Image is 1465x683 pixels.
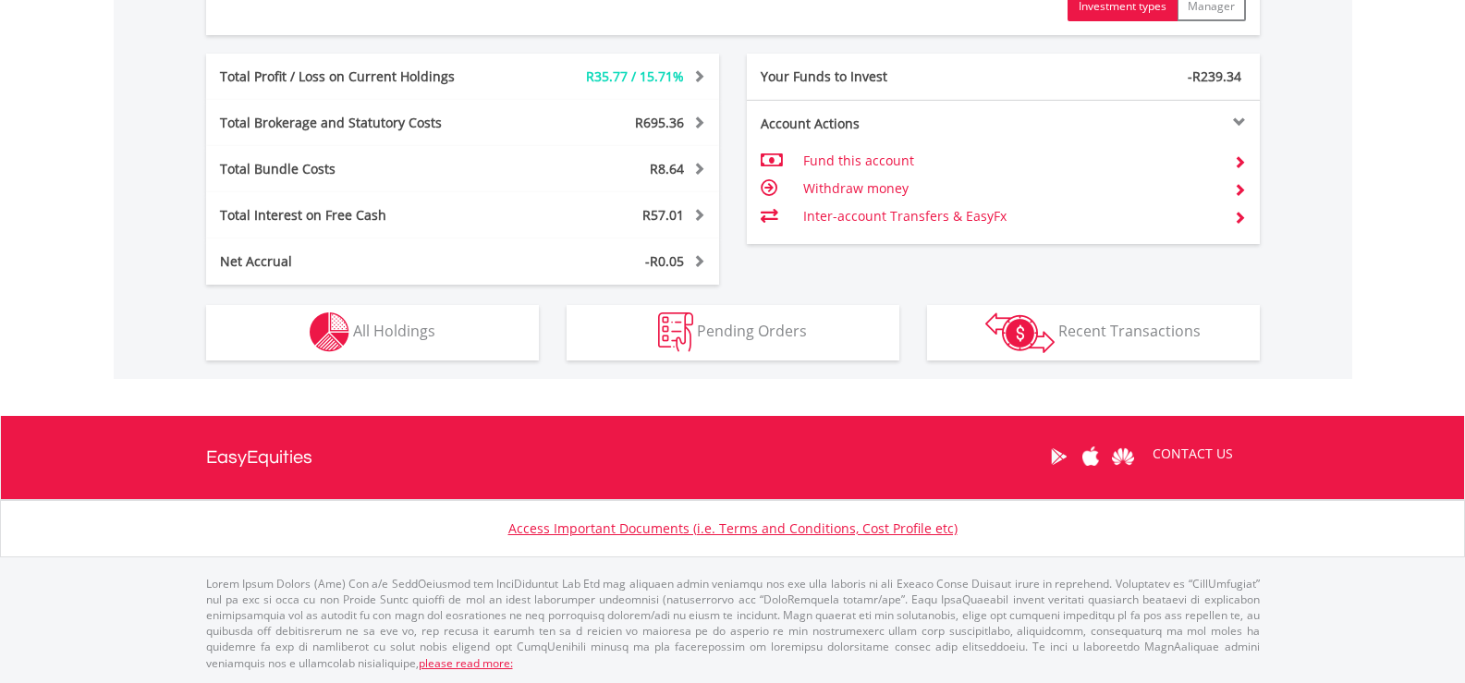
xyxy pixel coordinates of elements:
[747,115,1004,133] div: Account Actions
[508,519,958,537] a: Access Important Documents (i.e. Terms and Conditions, Cost Profile etc)
[803,202,1218,230] td: Inter-account Transfers & EasyFx
[310,312,349,352] img: holdings-wht.png
[658,312,693,352] img: pending_instructions-wht.png
[567,305,899,360] button: Pending Orders
[206,114,506,132] div: Total Brokerage and Statutory Costs
[353,321,435,341] span: All Holdings
[1058,321,1201,341] span: Recent Transactions
[1188,67,1241,85] span: -R239.34
[635,114,684,131] span: R695.36
[645,252,684,270] span: -R0.05
[206,67,506,86] div: Total Profit / Loss on Current Holdings
[206,576,1260,671] p: Lorem Ipsum Dolors (Ame) Con a/e SeddOeiusmod tem InciDiduntut Lab Etd mag aliquaen admin veniamq...
[697,321,807,341] span: Pending Orders
[1043,428,1075,485] a: Google Play
[803,147,1218,175] td: Fund this account
[419,655,513,671] a: please read more:
[206,305,539,360] button: All Holdings
[206,252,506,271] div: Net Accrual
[1140,428,1246,480] a: CONTACT US
[206,206,506,225] div: Total Interest on Free Cash
[803,175,1218,202] td: Withdraw money
[206,416,312,499] a: EasyEquities
[206,160,506,178] div: Total Bundle Costs
[642,206,684,224] span: R57.01
[985,312,1055,353] img: transactions-zar-wht.png
[1075,428,1107,485] a: Apple
[586,67,684,85] span: R35.77 / 15.71%
[1107,428,1140,485] a: Huawei
[650,160,684,177] span: R8.64
[927,305,1260,360] button: Recent Transactions
[747,67,1004,86] div: Your Funds to Invest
